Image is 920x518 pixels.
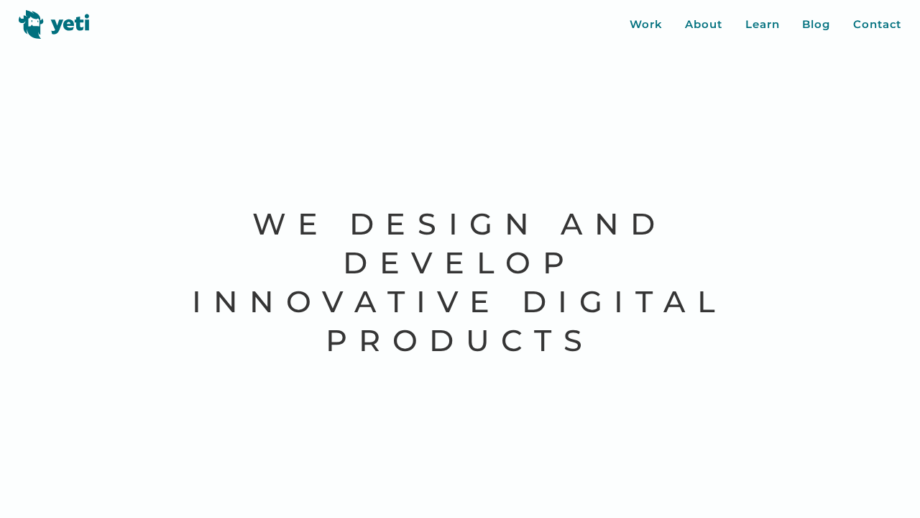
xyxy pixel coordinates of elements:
a: About [685,17,722,33]
img: Yeti logo [19,10,90,39]
a: Learn [745,17,780,33]
a: Contact [853,17,901,33]
a: Blog [802,17,830,33]
a: Work [630,17,663,33]
h1: We Design and Develop Innovative Digital Products [188,205,731,360]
